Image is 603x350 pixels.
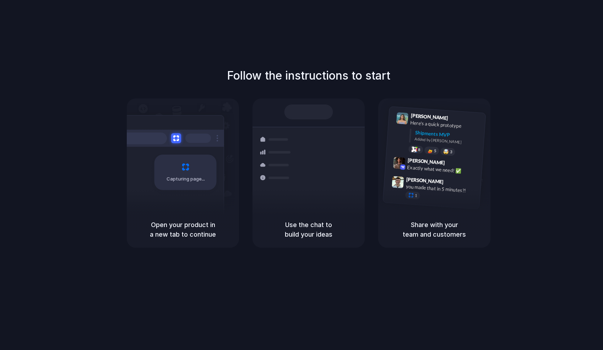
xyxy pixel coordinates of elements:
[227,67,390,84] h1: Follow the instructions to start
[407,164,478,176] div: Exactly what we need! ✅
[415,194,417,198] span: 1
[411,112,448,122] span: [PERSON_NAME]
[447,160,462,168] span: 9:42 AM
[446,179,460,187] span: 9:47 AM
[418,148,420,152] span: 8
[261,220,356,239] h5: Use the chat to build your ideas
[415,129,480,141] div: Shipments MVP
[406,183,477,195] div: you made that in 5 minutes?!
[407,156,445,167] span: [PERSON_NAME]
[443,149,449,154] div: 🤯
[414,136,480,146] div: Added by [PERSON_NAME]
[410,119,481,131] div: Here's a quick prototype
[450,150,452,154] span: 3
[434,149,436,153] span: 5
[135,220,230,239] h5: Open your product in a new tab to continue
[450,115,465,124] span: 9:41 AM
[406,176,444,186] span: [PERSON_NAME]
[167,176,206,183] span: Capturing page
[387,220,482,239] h5: Share with your team and customers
